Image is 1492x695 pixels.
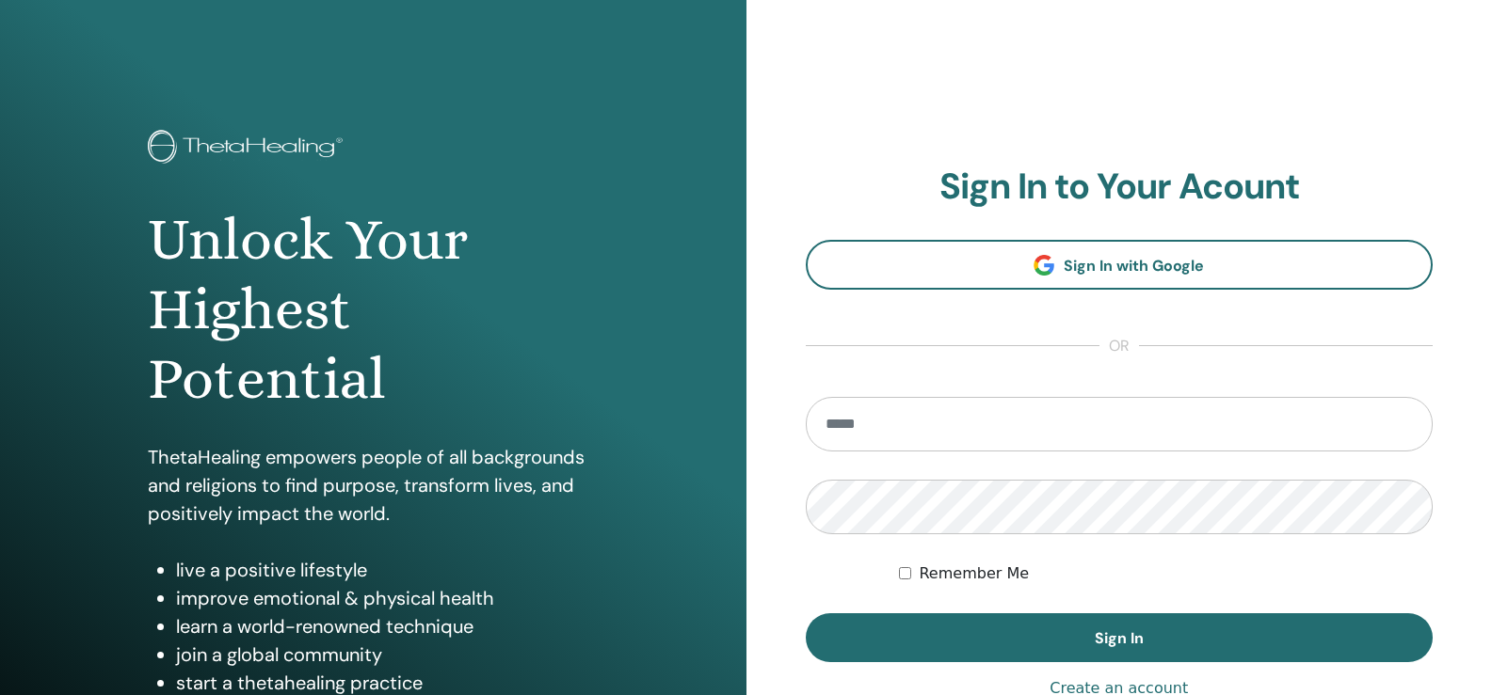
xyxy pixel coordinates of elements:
[806,240,1434,290] a: Sign In with Google
[1064,256,1204,276] span: Sign In with Google
[806,613,1434,662] button: Sign In
[899,562,1433,585] div: Keep me authenticated indefinitely or until I manually logout
[176,612,598,640] li: learn a world-renowned technique
[176,556,598,584] li: live a positive lifestyle
[176,640,598,669] li: join a global community
[176,584,598,612] li: improve emotional & physical health
[148,443,598,528] p: ThetaHealing empowers people of all backgrounds and religions to find purpose, transform lives, a...
[919,562,1029,585] label: Remember Me
[1099,335,1139,357] span: or
[1095,628,1144,648] span: Sign In
[148,205,598,415] h1: Unlock Your Highest Potential
[806,166,1434,209] h2: Sign In to Your Acount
